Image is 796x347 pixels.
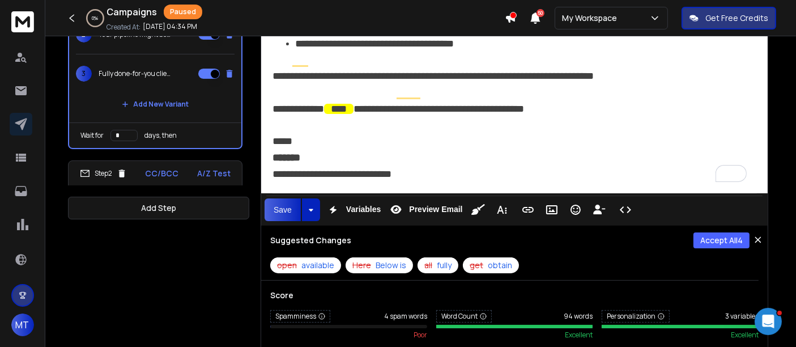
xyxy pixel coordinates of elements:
span: open [277,260,297,271]
p: days, then [144,131,177,140]
span: fully [437,260,452,271]
span: poor [414,331,427,340]
button: Emoticons [565,198,586,221]
button: Get Free Credits [682,7,776,29]
span: Personalization [602,310,670,323]
span: excellent [565,331,593,340]
span: Spamminess [270,310,330,323]
span: Here [352,260,371,271]
button: MT [11,314,34,336]
button: Insert Unsubscribe Link [589,198,610,221]
button: Preview Email [385,198,465,221]
button: Add New Variant [113,93,198,116]
button: Add Step [68,197,249,219]
button: Clean HTML [467,198,489,221]
h3: Score [270,290,759,301]
p: A/Z Test [197,168,231,179]
button: Accept All4 [693,232,750,248]
span: excellent [731,331,759,340]
span: 3 [76,66,92,82]
iframe: Intercom live chat [755,308,782,335]
span: 4 spam words [384,312,427,321]
p: My Workspace [562,12,622,24]
button: Save [265,198,301,221]
span: 94 words [564,312,593,321]
p: Wait for [80,131,104,140]
p: CC/BCC [146,168,179,179]
p: [DATE] 04:34 PM [143,22,197,31]
span: get [470,260,483,271]
span: Variables [344,205,384,214]
div: Paused [164,5,202,19]
p: 0 % [92,15,99,22]
span: 50 [537,9,544,17]
h1: Campaigns [107,5,157,19]
span: obtain [488,260,512,271]
span: Preview Email [407,205,465,214]
button: Variables [322,198,384,221]
button: Code View [615,198,636,221]
span: 3 variables [725,312,759,321]
button: Insert Image (Ctrl+P) [541,198,563,221]
span: all [424,260,432,271]
span: Word Count [436,310,492,323]
span: available [301,260,334,271]
p: Get Free Credits [705,12,768,24]
li: Step2CC/BCCA/Z Test<Previous Email's Subject>Add New VariantWait fordays, then [68,160,242,281]
div: Step 2 [80,168,127,179]
h3: Suggested Changes [270,235,351,246]
span: Below is [376,260,406,271]
p: Created At: [107,23,141,32]
p: Fully done-for-you client generation — no learning curve [99,69,171,78]
button: More Text [491,198,513,221]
